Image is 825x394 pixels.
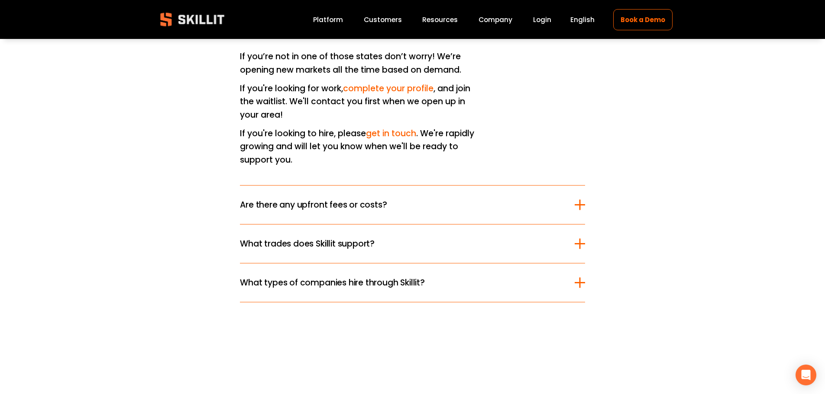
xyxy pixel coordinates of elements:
[240,186,585,224] button: Are there any upfront fees or costs?
[570,15,595,25] span: English
[366,128,416,139] a: get in touch
[313,14,343,26] a: Platform
[240,237,574,250] span: What trades does Skillit support?
[533,14,551,26] a: Login
[240,276,574,289] span: What types of companies hire through Skillit?
[364,14,402,26] a: Customers
[153,6,232,32] img: Skillit
[240,224,585,263] button: What trades does Skillit support?
[479,14,512,26] a: Company
[240,82,481,122] p: If you're looking for work, , and join the waitlist. We'll contact you first when we open up in y...
[343,83,434,94] a: complete your profile
[796,365,816,385] div: Open Intercom Messenger
[240,199,574,211] span: Are there any upfront fees or costs?
[570,14,595,26] div: language picker
[422,15,458,25] span: Resources
[240,263,585,302] button: What types of companies hire through Skillit?
[422,14,458,26] a: folder dropdown
[240,127,481,167] p: If you're looking to hire, please . We're rapidly growing and will let you know when we'll be rea...
[613,9,672,30] a: Book a Demo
